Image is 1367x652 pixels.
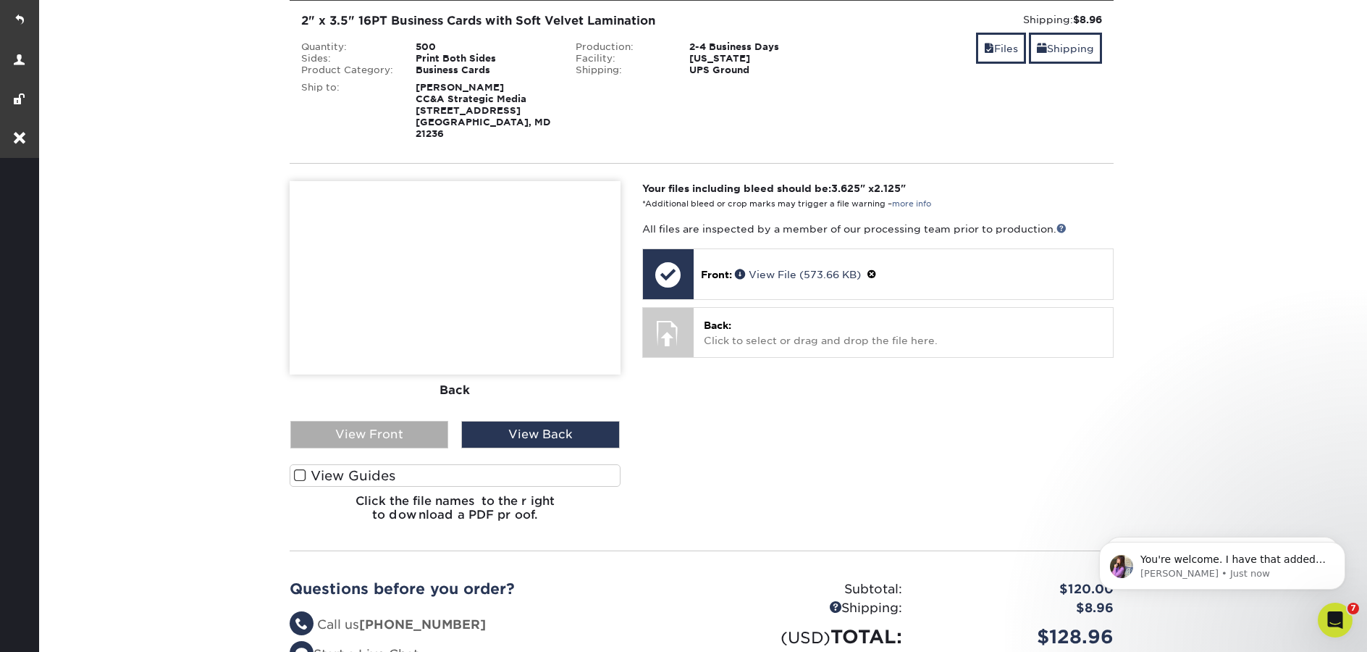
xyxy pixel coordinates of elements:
strong: $8.96 [1073,14,1102,25]
span: shipping [1037,43,1047,54]
p: All files are inspected by a member of our processing team prior to production. [642,222,1114,236]
strong: [PHONE_NUMBER] [359,617,486,632]
small: *Additional bleed or crop marks may trigger a file warning – [642,199,931,209]
a: View File (573.66 KB) [735,269,861,280]
div: View Back [461,421,619,448]
small: (USD) [781,628,830,647]
p: Click to select or drag and drop the file here. [704,318,1103,348]
span: 2.125 [874,183,901,194]
div: 500 [405,41,565,53]
a: more info [892,199,931,209]
span: files [984,43,994,54]
iframe: Intercom live chat [1318,603,1353,638]
h2: Questions before you order? [290,580,691,598]
div: 2" x 3.5" 16PT Business Cards with Soft Velvet Lamination [301,12,828,30]
span: 3.625 [831,183,860,194]
div: Product Category: [290,64,405,76]
span: Front: [701,269,732,280]
span: 7 [1347,603,1359,614]
div: $128.96 [913,623,1124,651]
div: Print Both Sides [405,53,565,64]
div: Quantity: [290,41,405,53]
h6: Click the file names to the right to download a PDF proof. [290,494,621,533]
a: Files [976,33,1026,64]
div: Shipping: [849,12,1102,27]
div: Subtotal: [702,580,913,599]
div: TOTAL: [702,623,913,651]
div: UPS Ground [678,64,838,76]
strong: Your files including bleed should be: " x " [642,183,906,194]
div: Sides: [290,53,405,64]
div: Shipping: [702,599,913,618]
div: $120.00 [913,580,1124,599]
div: [US_STATE] [678,53,838,64]
div: Shipping: [565,64,679,76]
div: 2-4 Business Days [678,41,838,53]
iframe: Intercom notifications message [1077,511,1367,613]
span: Back: [704,319,731,331]
li: Call us [290,616,691,635]
div: $8.96 [913,599,1124,618]
div: Business Cards [405,64,565,76]
div: Facility: [565,53,679,64]
div: Back [290,375,621,406]
strong: [PERSON_NAME] CC&A Strategic Media [STREET_ADDRESS] [GEOGRAPHIC_DATA], MD 21236 [416,82,551,139]
div: Production: [565,41,679,53]
a: Shipping [1029,33,1102,64]
iframe: Google Customer Reviews [4,608,123,647]
label: View Guides [290,464,621,487]
div: Ship to: [290,82,405,140]
div: View Front [290,421,448,448]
